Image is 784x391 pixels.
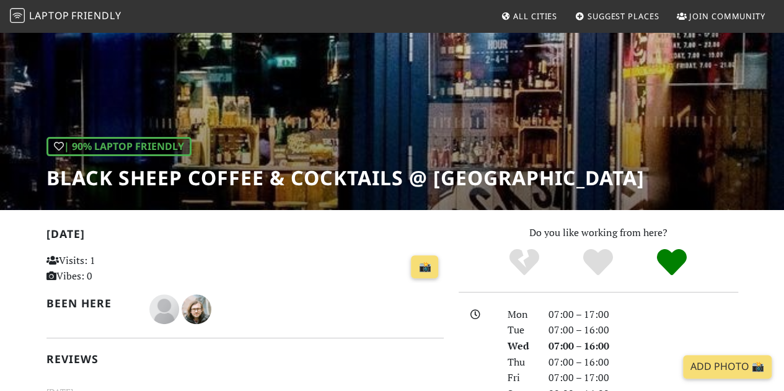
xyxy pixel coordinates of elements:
[541,322,746,338] div: 07:00 – 16:00
[541,370,746,386] div: 07:00 – 17:00
[46,137,192,157] div: | 90% Laptop Friendly
[46,227,444,245] h2: [DATE]
[182,294,211,324] img: 4662-dan.jpg
[459,225,738,241] p: Do you like working from here?
[411,255,438,279] a: 📸
[541,338,746,354] div: 07:00 – 16:00
[46,297,134,310] h2: Been here
[29,9,69,22] span: Laptop
[683,355,772,379] a: Add Photo 📸
[149,301,182,315] span: Arul Gupta
[500,338,541,354] div: Wed
[570,5,664,27] a: Suggest Places
[672,5,770,27] a: Join Community
[10,8,25,23] img: LaptopFriendly
[500,307,541,323] div: Mon
[500,370,541,386] div: Fri
[71,9,121,22] span: Friendly
[149,294,179,324] img: blank-535327c66bd565773addf3077783bbfce4b00ec00e9fd257753287c682c7fa38.png
[46,353,444,366] h2: Reviews
[541,307,746,323] div: 07:00 – 17:00
[562,247,635,278] div: Yes
[689,11,765,22] span: Join Community
[500,354,541,371] div: Thu
[513,11,557,22] span: All Cities
[46,253,169,284] p: Visits: 1 Vibes: 0
[46,166,645,190] h1: Black Sheep Coffee & Cocktails @ [GEOGRAPHIC_DATA]
[500,322,541,338] div: Tue
[488,247,562,278] div: No
[182,301,211,315] span: Dan G
[635,247,708,278] div: Definitely!
[588,11,659,22] span: Suggest Places
[541,354,746,371] div: 07:00 – 16:00
[496,5,562,27] a: All Cities
[10,6,121,27] a: LaptopFriendly LaptopFriendly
